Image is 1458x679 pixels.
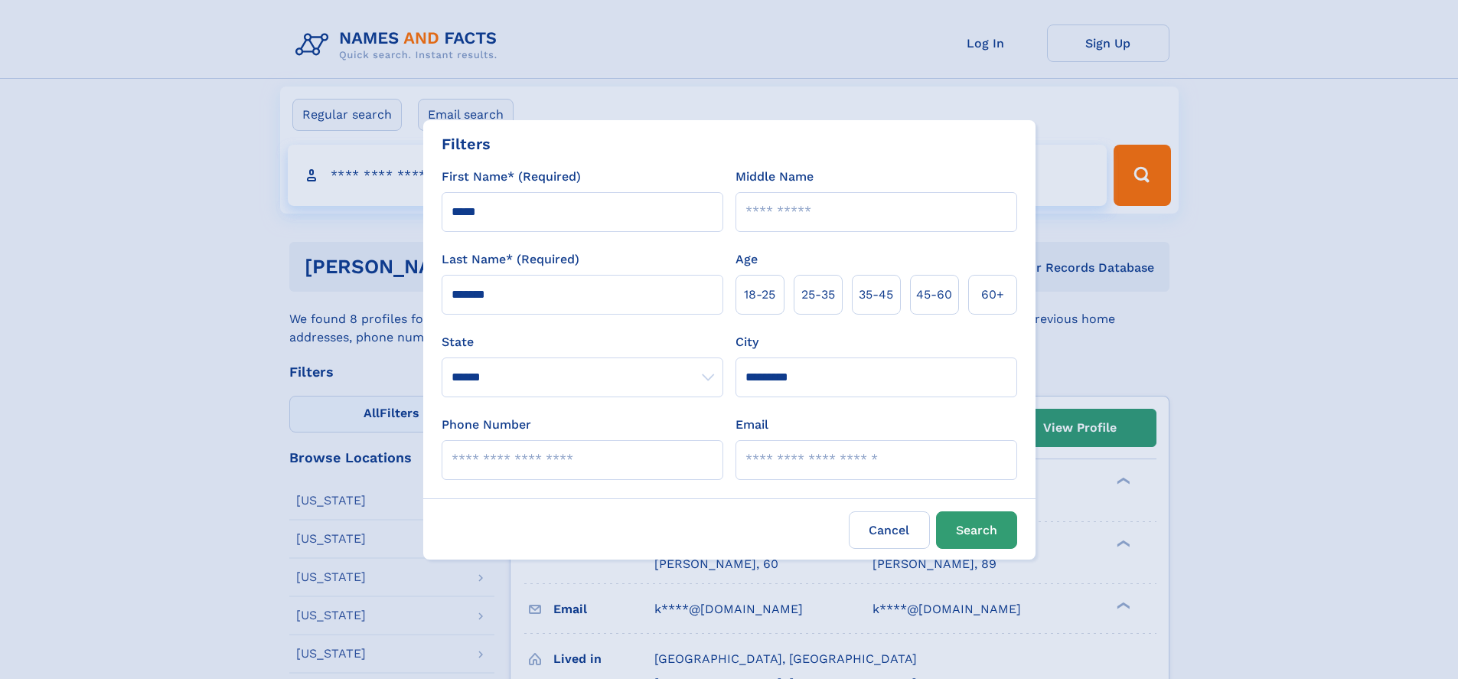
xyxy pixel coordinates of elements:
label: Last Name* (Required) [442,250,579,269]
span: 18‑25 [744,286,775,304]
span: 45‑60 [916,286,952,304]
label: City [736,333,758,351]
span: 60+ [981,286,1004,304]
label: State [442,333,723,351]
label: Middle Name [736,168,814,186]
span: 25‑35 [801,286,835,304]
label: Cancel [849,511,930,549]
label: Email [736,416,768,434]
label: Age [736,250,758,269]
div: Filters [442,132,491,155]
label: First Name* (Required) [442,168,581,186]
button: Search [936,511,1017,549]
span: 35‑45 [859,286,893,304]
label: Phone Number [442,416,531,434]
